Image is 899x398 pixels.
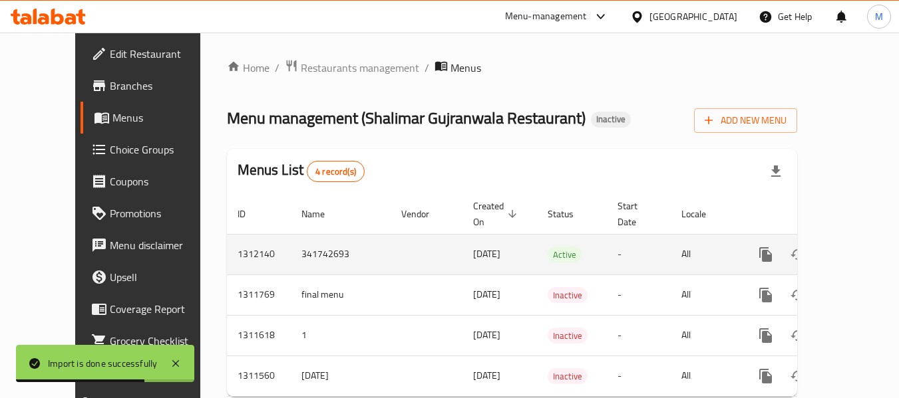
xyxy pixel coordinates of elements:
div: Import is done successfully [48,356,157,371]
span: Restaurants management [301,60,419,76]
a: Grocery Checklist [81,325,226,357]
span: Menus [112,110,215,126]
span: [DATE] [473,245,500,262]
span: Add New Menu [705,112,787,129]
span: Coverage Report [110,301,215,317]
button: Add New Menu [694,108,797,133]
td: All [671,274,739,315]
span: Choice Groups [110,142,215,157]
span: Grocery Checklist [110,333,215,349]
a: Branches [81,70,226,102]
span: Edit Restaurant [110,46,215,62]
td: 1311560 [227,355,291,396]
div: Menu-management [505,9,587,25]
button: more [750,360,782,392]
span: Start Date [618,198,655,230]
td: [DATE] [291,355,391,396]
span: Coupons [110,173,215,189]
span: Name [301,206,342,222]
td: 1311618 [227,315,291,355]
span: Inactive [548,288,588,303]
a: Menu disclaimer [81,229,226,261]
span: Locale [681,206,723,222]
button: more [750,239,782,270]
span: Vendor [401,206,447,222]
span: Branches [110,78,215,94]
td: - [607,274,671,315]
div: Total records count [307,161,365,182]
td: All [671,234,739,274]
a: Choice Groups [81,134,226,165]
a: Coverage Report [81,293,226,325]
a: Restaurants management [285,59,419,76]
th: Actions [739,194,888,235]
button: more [750,320,782,351]
span: Inactive [591,114,631,125]
h2: Menus List [238,160,365,182]
span: Menu disclaimer [110,237,215,253]
div: Export file [760,155,792,187]
span: Active [548,247,582,262]
a: Promotions [81,197,226,229]
span: 4 record(s) [307,165,364,178]
button: Change Status [782,279,814,311]
button: Change Status [782,320,814,351]
td: All [671,315,739,355]
span: Menus [450,60,481,76]
a: Edit Restaurant [81,38,226,70]
div: [GEOGRAPHIC_DATA] [649,9,737,24]
table: enhanced table [227,194,888,397]
span: Menu management ( Shalimar Gujranwala Restaurant ) [227,103,586,133]
td: 1311769 [227,274,291,315]
span: Status [548,206,591,222]
td: - [607,315,671,355]
td: 1 [291,315,391,355]
span: M [875,9,883,24]
li: / [425,60,429,76]
td: final menu [291,274,391,315]
td: 341742693 [291,234,391,274]
button: Change Status [782,360,814,392]
button: more [750,279,782,311]
span: Created On [473,198,521,230]
div: Inactive [548,287,588,303]
a: Coupons [81,165,226,197]
li: / [275,60,279,76]
span: ID [238,206,263,222]
a: Menus [81,102,226,134]
div: Inactive [591,112,631,128]
span: Inactive [548,369,588,384]
td: - [607,355,671,396]
span: [DATE] [473,367,500,384]
span: [DATE] [473,326,500,344]
a: Home [227,60,270,76]
span: Promotions [110,205,215,221]
div: Inactive [548,328,588,344]
a: Upsell [81,261,226,293]
td: - [607,234,671,274]
span: [DATE] [473,286,500,303]
span: Upsell [110,269,215,285]
td: 1312140 [227,234,291,274]
td: All [671,355,739,396]
nav: breadcrumb [227,59,797,76]
span: Inactive [548,328,588,344]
